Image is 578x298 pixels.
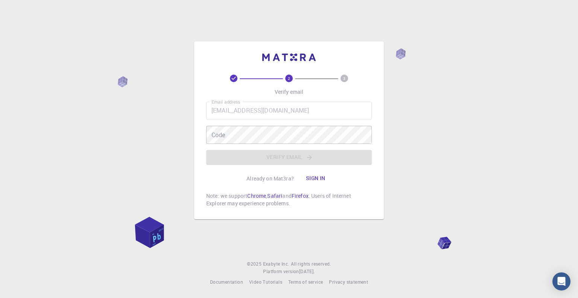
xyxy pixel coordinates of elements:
[249,278,282,286] a: Video Tutorials
[343,76,345,81] text: 3
[247,260,263,268] span: © 2025
[288,279,323,285] span: Terms of service
[292,192,309,199] a: Firefox
[211,99,240,105] label: Email address
[300,171,332,186] button: Sign in
[299,268,315,275] a: [DATE].
[291,260,331,268] span: All rights reserved.
[299,268,315,274] span: [DATE] .
[552,272,570,290] div: Open Intercom Messenger
[267,192,282,199] a: Safari
[206,192,372,207] p: Note: we support , and . Users of Internet Explorer may experience problems.
[210,279,243,285] span: Documentation
[263,260,289,268] a: Exabyte Inc.
[263,268,299,275] span: Platform version
[247,192,266,199] a: Chrome
[263,261,289,267] span: Exabyte Inc.
[329,278,368,286] a: Privacy statement
[246,175,294,182] p: Already on Mat3ra?
[329,279,368,285] span: Privacy statement
[288,278,323,286] a: Terms of service
[288,76,290,81] text: 2
[275,88,304,96] p: Verify email
[249,279,282,285] span: Video Tutorials
[210,278,243,286] a: Documentation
